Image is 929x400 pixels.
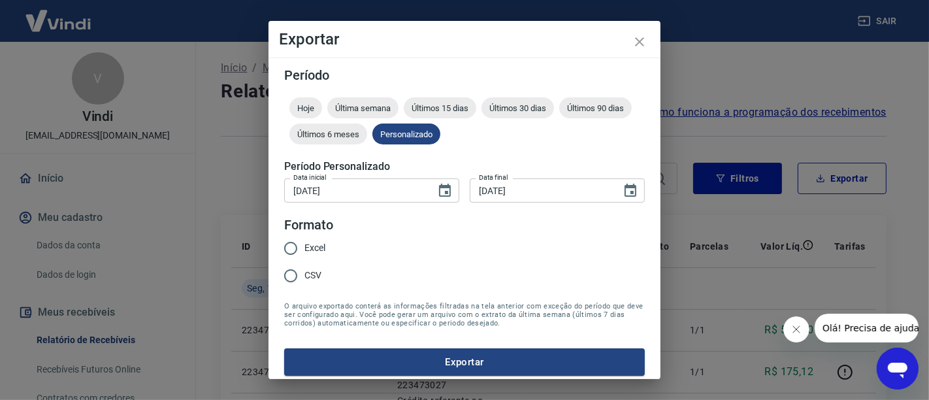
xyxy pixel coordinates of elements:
[815,314,919,342] iframe: Mensagem da empresa
[617,178,644,204] button: Choose date, selected date is 18 de ago de 2025
[293,173,327,182] label: Data inicial
[289,129,367,139] span: Últimos 6 meses
[327,97,399,118] div: Última semana
[289,124,367,144] div: Últimos 6 meses
[8,9,110,20] span: Olá! Precisa de ajuda?
[279,31,650,47] h4: Exportar
[479,173,508,182] label: Data final
[877,348,919,390] iframe: Botão para abrir a janela de mensagens
[284,302,645,327] span: O arquivo exportado conterá as informações filtradas na tela anterior com exceção do período que ...
[404,97,476,118] div: Últimos 15 dias
[289,103,322,113] span: Hoje
[481,103,554,113] span: Últimos 30 dias
[432,178,458,204] button: Choose date, selected date is 14 de ago de 2025
[559,97,632,118] div: Últimos 90 dias
[284,178,427,203] input: DD/MM/YYYY
[284,348,645,376] button: Exportar
[559,103,632,113] span: Últimos 90 dias
[624,26,655,58] button: close
[289,97,322,118] div: Hoje
[470,178,612,203] input: DD/MM/YYYY
[404,103,476,113] span: Últimos 15 dias
[327,103,399,113] span: Última semana
[304,241,325,255] span: Excel
[481,97,554,118] div: Últimos 30 dias
[372,124,440,144] div: Personalizado
[284,160,645,173] h5: Período Personalizado
[783,316,809,342] iframe: Fechar mensagem
[372,129,440,139] span: Personalizado
[304,269,321,282] span: CSV
[284,216,333,235] legend: Formato
[284,69,645,82] h5: Período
